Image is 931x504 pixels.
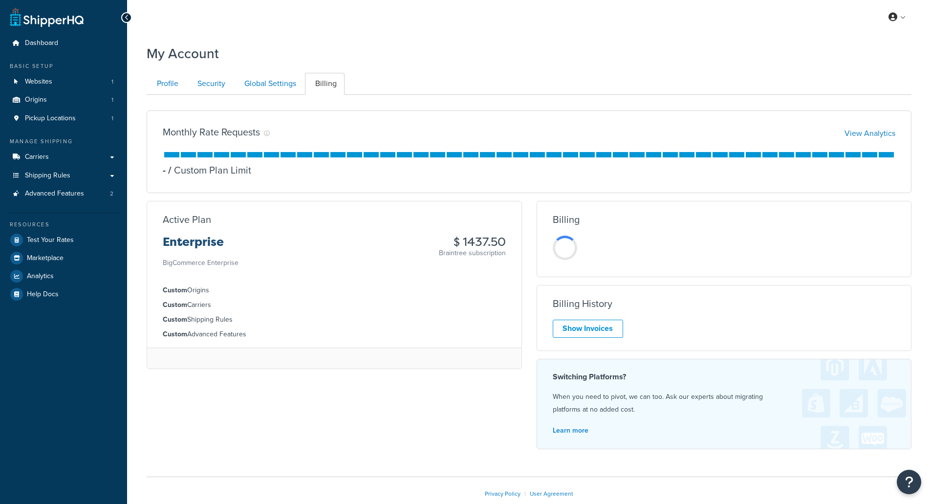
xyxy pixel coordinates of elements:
[111,114,113,123] span: 1
[524,489,526,498] span: |
[111,78,113,86] span: 1
[147,44,219,63] h1: My Account
[27,290,59,299] span: Help Docs
[25,78,52,86] span: Websites
[163,285,506,296] li: Origins
[7,267,120,285] a: Analytics
[7,91,120,109] a: Origins 1
[110,190,113,198] span: 2
[163,314,187,325] strong: Custom
[163,300,187,310] strong: Custom
[7,73,120,91] li: Websites
[25,172,70,180] span: Shipping Rules
[485,489,520,498] a: Privacy Policy
[163,329,506,340] li: Advanced Features
[439,248,506,258] p: Braintree subscription
[439,236,506,248] h3: $ 1437.50
[25,190,84,198] span: Advanced Features
[163,236,238,256] h3: Enterprise
[27,236,74,244] span: Test Your Rates
[553,371,896,383] h4: Switching Platforms?
[147,73,186,95] a: Profile
[7,110,120,128] li: Pickup Locations
[163,285,187,295] strong: Custom
[530,489,573,498] a: User Agreement
[111,96,113,104] span: 1
[897,470,921,494] button: Open Resource Center
[25,153,49,161] span: Carriers
[7,73,120,91] a: Websites 1
[7,62,120,70] div: Basic Setup
[7,148,120,166] a: Carriers
[10,7,84,27] a: ShipperHQ Home
[7,137,120,146] div: Manage Shipping
[25,39,58,47] span: Dashboard
[7,285,120,303] a: Help Docs
[844,128,895,139] a: View Analytics
[553,391,896,416] p: When you need to pivot, we can too. Ask our experts about migrating platforms at no added cost.
[163,163,166,177] p: -
[27,272,54,281] span: Analytics
[163,300,506,310] li: Carriers
[553,214,580,225] h3: Billing
[7,185,120,203] a: Advanced Features 2
[168,163,172,177] span: /
[7,167,120,185] a: Shipping Rules
[7,91,120,109] li: Origins
[27,254,64,263] span: Marketplace
[7,185,120,203] li: Advanced Features
[25,114,76,123] span: Pickup Locations
[305,73,345,95] a: Billing
[553,298,612,309] h3: Billing History
[553,425,588,436] a: Learn more
[163,314,506,325] li: Shipping Rules
[7,34,120,52] a: Dashboard
[163,127,260,137] h3: Monthly Rate Requests
[7,231,120,249] a: Test Your Rates
[163,258,238,268] small: BigCommerce Enterprise
[166,163,251,177] p: Custom Plan Limit
[7,110,120,128] a: Pickup Locations 1
[7,249,120,267] a: Marketplace
[7,220,120,229] div: Resources
[234,73,304,95] a: Global Settings
[553,320,623,338] a: Show Invoices
[163,214,211,225] h3: Active Plan
[163,329,187,339] strong: Custom
[25,96,47,104] span: Origins
[187,73,233,95] a: Security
